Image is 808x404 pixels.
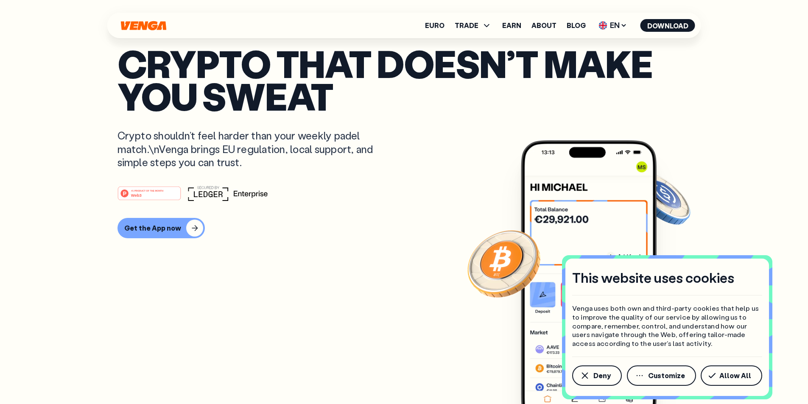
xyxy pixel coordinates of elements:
[648,372,685,379] span: Customize
[455,22,478,29] span: TRADE
[627,365,696,386] button: Customize
[572,365,622,386] button: Deny
[640,19,695,32] button: Download
[117,191,181,202] a: #1 PRODUCT OF THE MONTHWeb3
[124,224,181,232] div: Get the App now
[117,218,691,238] a: Get the App now
[117,47,691,112] p: Crypto that doesn’t make you sweat
[596,19,630,32] span: EN
[593,372,611,379] span: Deny
[455,20,492,31] span: TRADE
[131,189,163,192] tspan: #1 PRODUCT OF THE MONTH
[572,269,734,287] h4: This website uses cookies
[599,21,607,30] img: flag-uk
[425,22,445,29] a: Euro
[502,22,521,29] a: Earn
[567,22,586,29] a: Blog
[117,218,205,238] button: Get the App now
[701,365,762,386] button: Allow All
[631,168,692,229] img: USDC coin
[572,304,762,348] p: Venga uses both own and third-party cookies that help us to improve the quality of our service by...
[466,225,542,301] img: Bitcoin
[120,21,168,31] svg: Home
[719,372,751,379] span: Allow All
[117,129,386,169] p: Crypto shouldn’t feel harder than your weekly padel match.\nVenga brings EU regulation, local sup...
[531,22,556,29] a: About
[131,193,141,198] tspan: Web3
